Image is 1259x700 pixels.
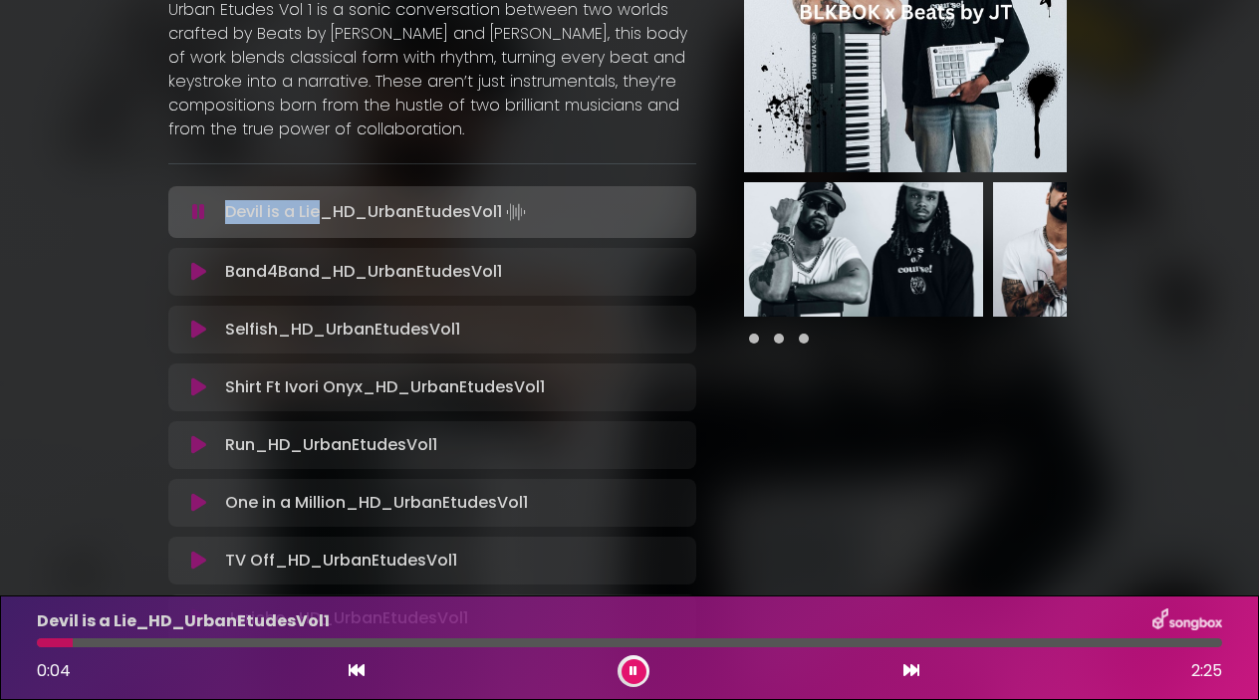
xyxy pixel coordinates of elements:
img: L6vquRBvSmOaEv2ykAGE [993,182,1232,317]
img: ENOa5DGjSLO2rmeeJziB [744,182,983,317]
p: TV Off_HD_UrbanEtudesVol1 [225,549,457,573]
p: Shirt Ft Ivori Onyx_HD_UrbanEtudesVol1 [225,375,545,399]
p: One in a Million_HD_UrbanEtudesVol1 [225,491,528,515]
p: Run_HD_UrbanEtudesVol1 [225,433,437,457]
p: Devil is a Lie_HD_UrbanEtudesVol1 [225,198,530,226]
span: 2:25 [1191,659,1222,683]
p: Devil is a Lie_HD_UrbanEtudesVol1 [37,609,330,633]
p: Band4Band_HD_UrbanEtudesVol1 [225,260,502,284]
img: waveform4.gif [502,198,530,226]
img: songbox-logo-white.png [1152,608,1222,634]
p: Selfish_HD_UrbanEtudesVol1 [225,318,460,342]
span: 0:04 [37,659,71,682]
